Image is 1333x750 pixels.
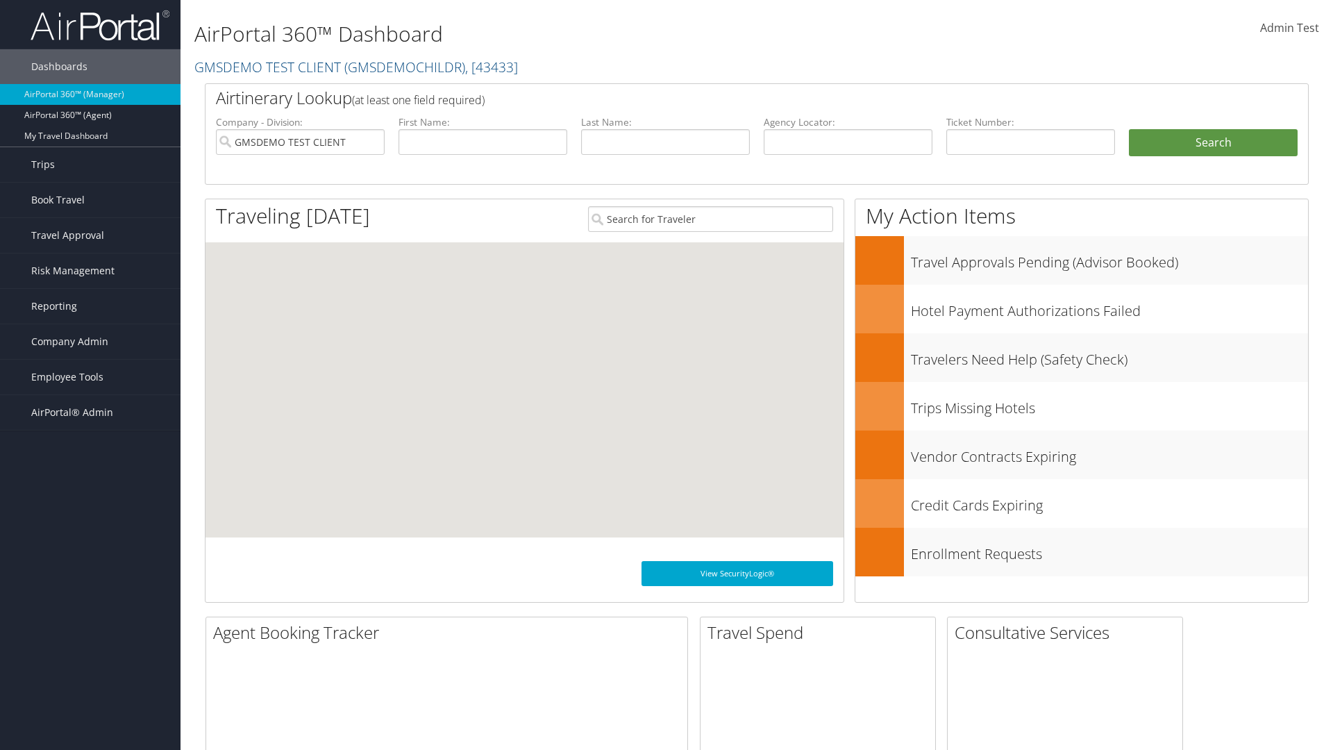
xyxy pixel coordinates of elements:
[855,333,1308,382] a: Travelers Need Help (Safety Check)
[194,19,944,49] h1: AirPortal 360™ Dashboard
[946,115,1115,129] label: Ticket Number:
[855,201,1308,231] h1: My Action Items
[31,324,108,359] span: Company Admin
[352,92,485,108] span: (at least one field required)
[31,360,103,394] span: Employee Tools
[31,183,85,217] span: Book Travel
[911,537,1308,564] h3: Enrollment Requests
[855,285,1308,333] a: Hotel Payment Authorizations Failed
[911,343,1308,369] h3: Travelers Need Help (Safety Check)
[911,246,1308,272] h3: Travel Approvals Pending (Advisor Booked)
[1129,129,1298,157] button: Search
[31,49,87,84] span: Dashboards
[581,115,750,129] label: Last Name:
[855,431,1308,479] a: Vendor Contracts Expiring
[31,218,104,253] span: Travel Approval
[764,115,932,129] label: Agency Locator:
[855,382,1308,431] a: Trips Missing Hotels
[642,561,833,586] a: View SecurityLogic®
[588,206,833,232] input: Search for Traveler
[1260,7,1319,50] a: Admin Test
[855,528,1308,576] a: Enrollment Requests
[216,201,370,231] h1: Traveling [DATE]
[707,621,935,644] h2: Travel Spend
[1260,20,1319,35] span: Admin Test
[31,395,113,430] span: AirPortal® Admin
[31,289,77,324] span: Reporting
[216,86,1206,110] h2: Airtinerary Lookup
[855,479,1308,528] a: Credit Cards Expiring
[216,115,385,129] label: Company - Division:
[31,147,55,182] span: Trips
[911,294,1308,321] h3: Hotel Payment Authorizations Failed
[31,253,115,288] span: Risk Management
[955,621,1182,644] h2: Consultative Services
[911,489,1308,515] h3: Credit Cards Expiring
[194,58,518,76] a: GMSDEMO TEST CLIENT
[911,392,1308,418] h3: Trips Missing Hotels
[344,58,465,76] span: ( GMSDEMOCHILDR )
[31,9,169,42] img: airportal-logo.png
[465,58,518,76] span: , [ 43433 ]
[399,115,567,129] label: First Name:
[213,621,687,644] h2: Agent Booking Tracker
[855,236,1308,285] a: Travel Approvals Pending (Advisor Booked)
[911,440,1308,467] h3: Vendor Contracts Expiring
